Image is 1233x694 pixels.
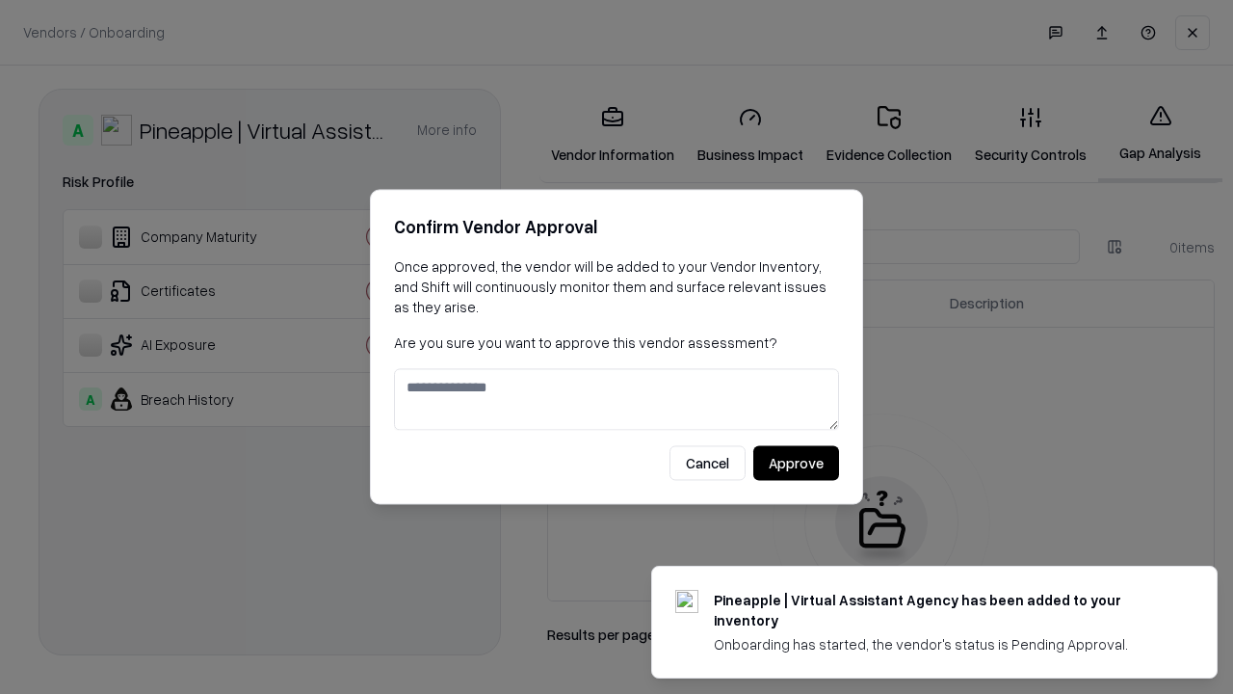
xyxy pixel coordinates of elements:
[394,333,839,353] p: Are you sure you want to approve this vendor assessment?
[394,256,839,317] p: Once approved, the vendor will be added to your Vendor Inventory, and Shift will continuously mon...
[669,446,746,481] button: Cancel
[394,213,839,241] h2: Confirm Vendor Approval
[675,590,698,613] img: trypineapple.com
[753,446,839,481] button: Approve
[714,590,1170,630] div: Pineapple | Virtual Assistant Agency has been added to your inventory
[714,634,1170,654] div: Onboarding has started, the vendor's status is Pending Approval.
